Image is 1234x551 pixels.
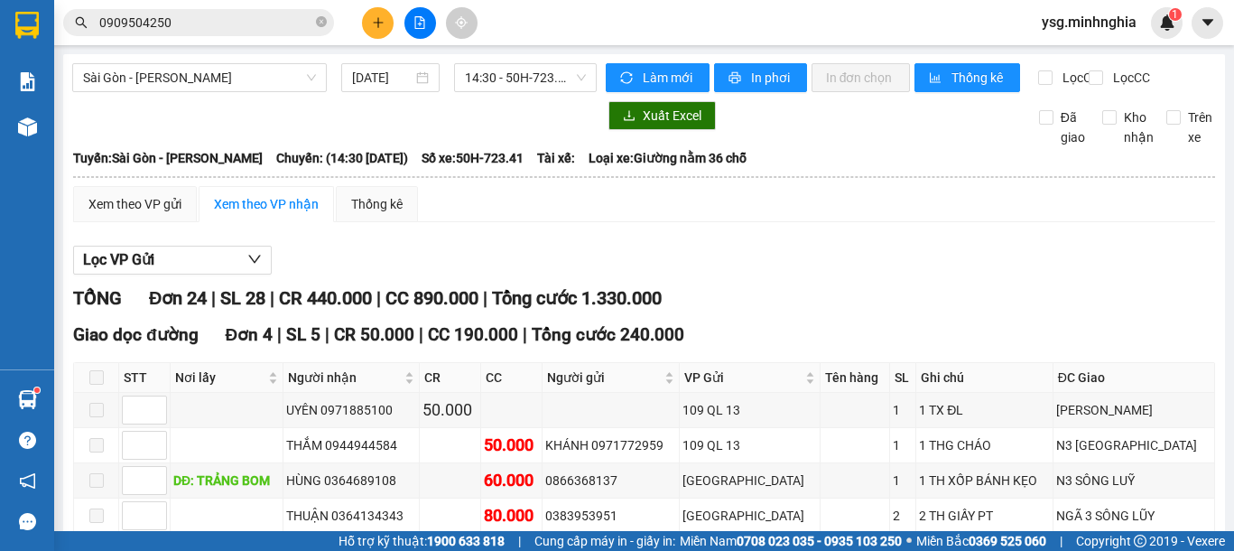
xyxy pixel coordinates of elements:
div: 50.000 [484,433,539,458]
div: Xem theo VP nhận [214,194,319,214]
b: Tuyến: Sài Gòn - [PERSON_NAME] [73,151,263,165]
div: 0383953951 [545,506,676,526]
button: file-add [404,7,436,39]
button: syncLàm mới [606,63,710,92]
div: 1 TH XỐP BÁNH KẸO [919,471,1050,490]
input: 12/10/2025 [352,68,412,88]
span: Số xe: 50H-723.41 [422,148,524,168]
span: plus [372,16,385,29]
div: 1 THG CHÁO [919,435,1050,455]
div: 1 [893,435,914,455]
td: [PERSON_NAME] [1053,393,1215,428]
div: 1 [893,400,914,420]
button: plus [362,7,394,39]
img: warehouse-icon [18,390,37,409]
span: Miền Nam [680,531,902,551]
th: Tên hàng [821,363,890,393]
span: caret-down [1200,14,1216,31]
span: CR 50.000 [334,324,414,345]
span: 14:30 - 50H-723.41 [465,64,586,91]
span: Tổng cước 240.000 [532,324,684,345]
div: 60.000 [484,468,539,493]
span: Loại xe: Giường nằm 36 chỗ [589,148,747,168]
span: SL 5 [286,324,320,345]
sup: 1 [34,388,40,393]
span: bar-chart [929,71,944,86]
span: search [75,16,88,29]
span: Tổng cước 1.330.000 [492,287,662,309]
span: Làm mới [643,68,695,88]
span: Người gửi [547,368,661,388]
div: 109 QL 13 [682,400,817,420]
div: [GEOGRAPHIC_DATA] [682,471,817,490]
div: DĐ: TRẢNG BOM [173,471,280,490]
span: Miền Bắc [916,531,1046,551]
td: NGÃ 3 SÔNG LŨY [1053,499,1215,534]
img: solution-icon [18,72,37,91]
strong: 0369 525 060 [969,534,1046,548]
span: | [518,531,521,551]
span: | [376,287,381,309]
div: 50.000 [422,397,478,423]
span: sync [620,71,636,86]
span: | [419,324,423,345]
span: ⚪️ [906,537,912,545]
span: Cung cấp máy in - giấy in: [534,531,675,551]
div: Thống kê [351,194,403,214]
span: CR 440.000 [279,287,372,309]
span: Người nhận [288,368,401,388]
span: copyright [1134,535,1146,547]
span: download [623,109,636,124]
span: Hỗ trợ kỹ thuật: [339,531,505,551]
span: | [1060,531,1062,551]
td: N3 [GEOGRAPHIC_DATA] [1053,428,1215,463]
span: | [325,324,329,345]
span: CC 890.000 [385,287,478,309]
th: SL [890,363,917,393]
span: Trên xe [1181,107,1220,147]
span: ysg.minhnghia [1027,11,1151,33]
span: close-circle [316,16,327,27]
span: Đã giao [1053,107,1092,147]
span: | [277,324,282,345]
span: Lọc CR [1055,68,1102,88]
td: Sài Gòn [680,463,821,499]
span: In phơi [751,68,793,88]
th: STT [119,363,171,393]
span: | [523,324,527,345]
span: | [270,287,274,309]
div: 109 QL 13 [682,435,817,455]
button: bar-chartThống kê [914,63,1020,92]
span: Đơn 4 [226,324,274,345]
span: CC 190.000 [428,324,518,345]
div: Xem theo VP gửi [88,194,181,214]
span: | [483,287,487,309]
div: [GEOGRAPHIC_DATA] [682,506,817,526]
div: 80.000 [484,503,539,528]
span: file-add [413,16,426,29]
button: caret-down [1192,7,1223,39]
span: Thống kê [951,68,1006,88]
span: Sài Gòn - Phan Rí [83,64,316,91]
span: SL 28 [220,287,265,309]
div: 2 [893,506,914,526]
td: Sài Gòn [680,499,821,534]
th: ĐC Giao [1053,363,1215,393]
td: N3 SÔNG LUỸ [1053,463,1215,499]
div: 1 TX ĐL [919,400,1050,420]
span: TỔNG [73,287,122,309]
th: CC [481,363,543,393]
div: KHÁNH 0971772959 [545,435,676,455]
div: 2 TH GIẤY PT [919,506,1050,526]
span: VP Gửi [684,368,802,388]
span: Kho nhận [1117,107,1161,147]
span: close-circle [316,14,327,32]
span: aim [455,16,468,29]
button: Lọc VP Gửi [73,246,272,275]
span: Chuyến: (14:30 [DATE]) [276,148,408,168]
strong: 1900 633 818 [427,534,505,548]
span: notification [19,472,36,490]
span: printer [728,71,744,86]
th: Ghi chú [916,363,1053,393]
span: Nơi lấy [175,368,264,388]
